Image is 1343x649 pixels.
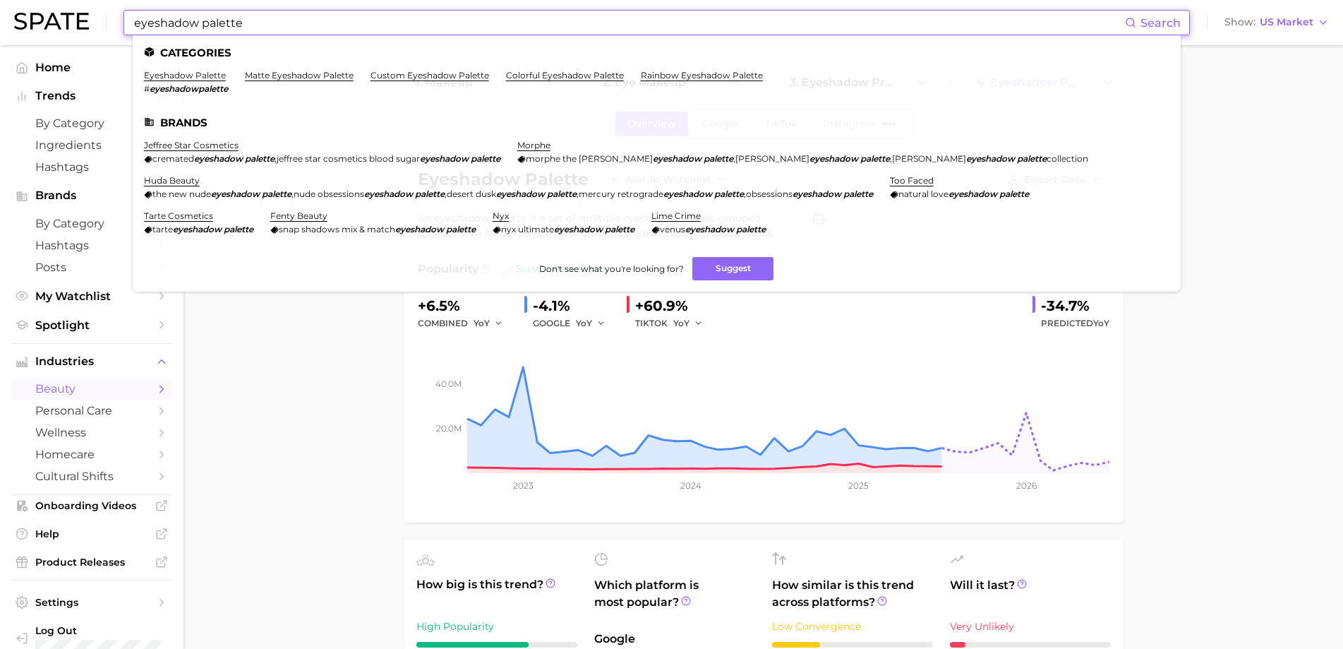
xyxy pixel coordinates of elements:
span: Don't see what you're looking for? [539,263,684,274]
a: personal care [11,400,172,422]
span: personal care [35,404,148,417]
em: palette [860,153,890,164]
span: nude obsessions [294,189,364,199]
input: Search here for a brand, industry, or ingredient [133,11,1125,35]
span: US Market [1260,18,1313,26]
span: Hashtags [35,239,148,252]
em: eyeshadow [194,153,243,164]
a: lime crime [651,210,701,221]
span: natural love [898,189,948,199]
em: palette [245,153,275,164]
span: Ingredients [35,138,148,152]
a: Hashtags [11,234,172,256]
em: eyeshadow [663,189,712,199]
div: , , [517,153,1088,164]
div: -34.7% [1041,294,1109,317]
em: palette [605,224,634,234]
div: +60.9% [635,294,713,317]
span: cultural shifts [35,470,148,483]
span: nyx ultimate [501,224,554,234]
a: by Category [11,213,172,234]
em: palette [714,189,744,199]
span: mercury retrograde [579,189,663,199]
a: cultural shifts [11,465,172,487]
span: Onboarding Videos [35,499,148,512]
span: jeffree star cosmetics blood sugar [277,153,420,164]
em: palette [262,189,291,199]
em: eyeshadow [966,153,1015,164]
span: tarte [152,224,173,234]
span: venus [660,224,685,234]
em: palette [999,189,1029,199]
a: beauty [11,378,172,400]
a: My Watchlist [11,285,172,307]
span: the new nude [152,189,211,199]
button: YoY [576,315,606,332]
li: Brands [144,117,1169,129]
span: Search [1140,16,1181,30]
div: +6.5% [418,294,513,317]
div: 7 / 10 [416,642,577,648]
button: ShowUS Market [1221,13,1332,32]
a: homecare [11,443,172,465]
span: wellness [35,426,148,439]
a: Help [11,523,172,544]
div: -4.1% [533,294,615,317]
span: Predicted [1041,315,1109,332]
span: by Category [35,117,148,130]
em: eyeshadow [554,224,603,234]
button: Industries [11,351,172,372]
a: too faced [890,175,934,186]
em: eyeshadowpalette [150,83,228,94]
span: My Watchlist [35,290,148,303]
img: SPATE [14,13,89,30]
button: Suggest [692,257,773,280]
em: eyeshadow [685,224,734,234]
div: 1 / 10 [950,642,1111,648]
span: Help [35,528,148,540]
a: by Category [11,112,172,134]
em: palette [547,189,577,199]
em: eyeshadow [653,153,701,164]
span: Log Out [35,624,164,637]
em: palette [843,189,873,199]
span: morphe the [PERSON_NAME] [526,153,653,164]
span: Industries [35,355,148,368]
a: fenty beauty [270,210,327,221]
span: Brands [35,189,148,202]
span: obsessions [746,189,793,199]
a: Hashtags [11,156,172,178]
div: combined [418,315,513,332]
span: desert dusk [447,189,496,199]
em: eyeshadow [211,189,260,199]
tspan: 2024 [680,480,701,491]
tspan: 2026 [1016,480,1036,491]
em: palette [1017,153,1047,164]
span: Posts [35,261,148,274]
span: YoY [576,317,592,329]
span: Trends [35,90,148,102]
span: Show [1224,18,1255,26]
div: , , , , [144,189,873,199]
a: eyeshadow palette [144,70,226,81]
span: # [144,83,150,94]
span: Spotlight [35,318,148,332]
li: Categories [144,47,1169,59]
a: huda beauty [144,175,200,186]
em: eyeshadow [809,153,858,164]
button: YoY [673,315,704,332]
a: Home [11,56,172,78]
em: eyeshadow [948,189,997,199]
span: cremated [152,153,194,164]
span: Will it last? [950,577,1111,611]
button: YoY [474,315,504,332]
a: matte eyeshadow palette [245,70,354,81]
a: wellness [11,422,172,443]
em: palette [446,224,476,234]
tspan: 2023 [512,480,533,491]
span: YoY [474,317,490,329]
em: palette [736,224,766,234]
div: , [144,153,500,164]
a: custom eyeshadow palette [371,70,489,81]
span: YoY [673,317,689,329]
